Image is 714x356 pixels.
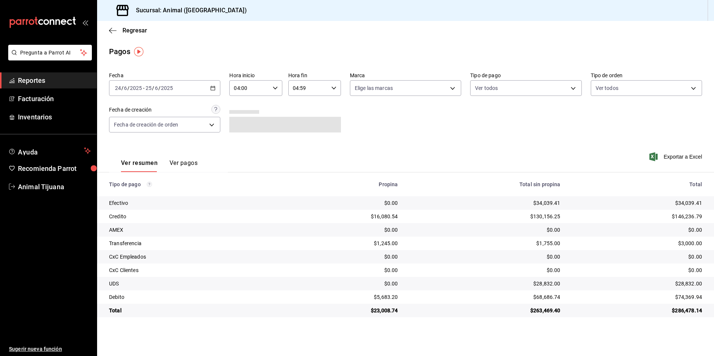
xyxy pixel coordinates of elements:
div: Efectivo [109,199,278,207]
div: $0.00 [410,253,561,260]
input: -- [145,85,152,91]
span: Ver todos [475,84,498,92]
span: Sugerir nueva función [9,345,91,353]
div: CxC Empleados [109,253,278,260]
button: Ver pagos [170,159,198,172]
div: $1,245.00 [290,240,398,247]
label: Tipo de orden [591,73,702,78]
div: $0.00 [290,266,398,274]
div: AMEX [109,226,278,234]
div: $0.00 [572,266,702,274]
div: $0.00 [290,199,398,207]
input: -- [124,85,127,91]
div: $28,832.00 [410,280,561,287]
span: Facturación [18,94,91,104]
div: $0.00 [410,226,561,234]
div: Tipo de pago [109,181,278,187]
div: $286,478.14 [572,307,702,314]
span: Ver todos [596,84,618,92]
button: Pregunta a Parrot AI [8,45,92,60]
input: ---- [161,85,173,91]
div: CxC Clientes [109,266,278,274]
span: / [121,85,124,91]
button: Ver resumen [121,159,158,172]
button: Exportar a Excel [651,152,702,161]
label: Tipo de pago [470,73,581,78]
label: Hora inicio [229,73,282,78]
div: $28,832.00 [572,280,702,287]
div: Fecha de creación [109,106,152,114]
input: -- [115,85,121,91]
span: / [152,85,154,91]
input: -- [155,85,158,91]
div: $0.00 [572,253,702,260]
div: UDS [109,280,278,287]
div: $23,008.74 [290,307,398,314]
div: Credito [109,213,278,220]
span: Recomienda Parrot [18,163,91,174]
div: $263,469.40 [410,307,561,314]
div: $16,080.54 [290,213,398,220]
span: Pregunta a Parrot AI [20,49,80,57]
div: $0.00 [290,280,398,287]
svg: Los pagos realizados con Pay y otras terminales son montos brutos. [147,182,152,187]
span: - [143,85,145,91]
div: $0.00 [290,226,398,234]
label: Marca [350,73,461,78]
input: ---- [130,85,142,91]
div: Total [109,307,278,314]
span: Elige las marcas [355,84,393,92]
span: Inventarios [18,112,91,122]
span: Ayuda [18,146,81,155]
a: Pregunta a Parrot AI [5,54,92,62]
div: $0.00 [290,253,398,260]
div: Debito [109,293,278,301]
div: Propina [290,181,398,187]
span: Animal Tijuana [18,182,91,192]
div: $146,236.79 [572,213,702,220]
span: Reportes [18,75,91,85]
h3: Sucursal: Animal ([GEOGRAPHIC_DATA]) [130,6,247,15]
div: Total sin propina [410,181,561,187]
label: Hora fin [288,73,341,78]
div: $34,039.41 [410,199,561,207]
span: Regresar [122,27,147,34]
div: $68,686.74 [410,293,561,301]
div: $3,000.00 [572,240,702,247]
span: / [158,85,161,91]
div: $1,755.00 [410,240,561,247]
div: $34,039.41 [572,199,702,207]
div: $0.00 [410,266,561,274]
div: $5,683.20 [290,293,398,301]
span: / [127,85,130,91]
span: Fecha de creación de orden [114,121,178,128]
div: Pagos [109,46,130,57]
img: Tooltip marker [134,47,143,56]
button: open_drawer_menu [82,19,88,25]
div: $130,156.25 [410,213,561,220]
div: Transferencia [109,240,278,247]
div: Total [572,181,702,187]
div: $74,369.94 [572,293,702,301]
div: navigation tabs [121,159,198,172]
div: $0.00 [572,226,702,234]
button: Regresar [109,27,147,34]
label: Fecha [109,73,220,78]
